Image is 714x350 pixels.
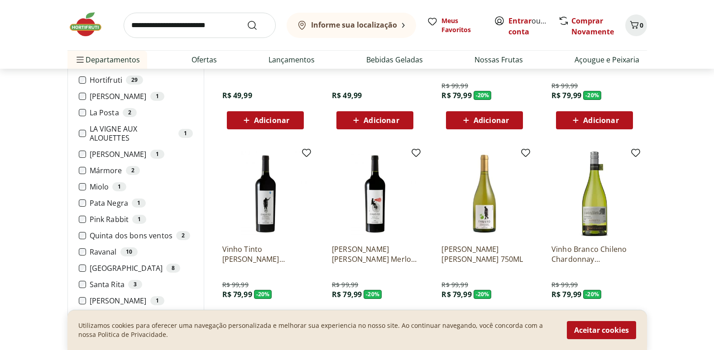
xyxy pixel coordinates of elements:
div: 1 [112,182,126,191]
span: 0 [640,21,643,29]
label: Mármore [90,166,193,175]
b: Informe sua localização [311,20,397,30]
div: 3 [128,280,142,289]
span: R$ 99,99 [332,280,358,289]
span: R$ 49,99 [222,90,252,100]
div: 1 [132,199,146,208]
span: R$ 49,99 [332,90,362,100]
img: Vinho Branco Fausto Chardonnay 750ML [441,151,527,237]
p: Utilizamos cookies para oferecer uma navegação personalizada e melhorar sua experiencia no nosso ... [78,321,556,339]
span: Meus Favoritos [441,16,483,34]
span: - 20 % [583,91,601,100]
span: Adicionar [474,117,509,124]
a: Nossas Frutas [474,54,523,65]
span: - 20 % [474,290,492,299]
button: Informe sua localização [287,13,416,38]
button: Carrinho [625,14,647,36]
span: R$ 79,99 [551,90,581,100]
a: Ofertas [192,54,217,65]
span: Adicionar [254,117,289,124]
button: Adicionar [336,111,413,129]
div: 2 [123,108,137,117]
span: Adicionar [583,117,618,124]
span: - 20 % [583,290,601,299]
label: Quinta dos bons ventos [90,231,193,240]
div: 1 [178,129,192,138]
label: Hortifruti [90,76,193,85]
label: [PERSON_NAME] [90,150,193,159]
label: [PERSON_NAME] [90,92,193,101]
label: La Posta [90,108,193,117]
img: Hortifruti [67,11,113,38]
a: [PERSON_NAME] [PERSON_NAME] 750ML [441,244,527,264]
img: Vinho Tinto Fausto De Pizzato Merlot 750ml [332,151,418,237]
span: R$ 79,99 [551,289,581,299]
span: - 20 % [364,290,382,299]
a: Lançamentos [268,54,315,65]
div: 1 [150,296,164,305]
button: Adicionar [446,111,523,129]
span: - 20 % [254,290,272,299]
a: Vinho Tinto [PERSON_NAME] Cabernet Sauvignon 750ml [222,244,308,264]
span: R$ 99,99 [222,280,249,289]
span: - 20 % [474,91,492,100]
div: 29 [126,76,143,85]
label: [GEOGRAPHIC_DATA] [90,264,193,273]
span: ou [508,15,549,37]
span: Adicionar [364,117,399,124]
label: Ravanal [90,247,193,256]
div: 1 [132,215,146,224]
div: 10 [120,247,138,256]
span: R$ 79,99 [222,289,252,299]
a: Entrar [508,16,532,26]
button: Submit Search [247,20,268,31]
span: R$ 99,99 [441,81,468,90]
div: 1 [150,150,164,159]
a: Criar conta [508,16,558,37]
div: 8 [166,264,180,273]
button: Adicionar [556,111,633,129]
a: Meus Favoritos [427,16,483,34]
label: Miolo [90,182,193,191]
a: Bebidas Geladas [366,54,423,65]
span: R$ 99,99 [551,280,578,289]
div: 2 [126,166,140,175]
span: R$ 79,99 [441,90,471,100]
button: Menu [75,49,86,71]
a: Vinho Branco Chileno Chardonnay Ventisquero Reserva 750ml [551,244,637,264]
span: R$ 79,99 [441,289,471,299]
label: Pata Negra [90,199,193,208]
span: R$ 79,99 [332,289,362,299]
label: LA VIGNE AUX ALOUETTES [90,124,193,142]
div: 1 [150,92,164,101]
span: Departamentos [75,49,140,71]
label: Santa Rita [90,280,193,289]
a: Comprar Novamente [571,16,614,37]
input: search [124,13,276,38]
button: Aceitar cookies [567,321,636,339]
a: [PERSON_NAME] [PERSON_NAME] Merlot 750ml [332,244,418,264]
img: Vinho Branco Chileno Chardonnay Ventisquero Reserva 750ml [551,151,637,237]
label: Pink Rabbit [90,215,193,224]
button: Adicionar [227,111,304,129]
img: Vinho Tinto Fausto De Pizzato Cabernet Sauvignon 750ml [222,151,308,237]
span: R$ 99,99 [551,81,578,90]
a: Açougue e Peixaria [575,54,639,65]
div: 2 [176,231,190,240]
span: R$ 99,99 [441,280,468,289]
label: [PERSON_NAME] [90,296,193,305]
